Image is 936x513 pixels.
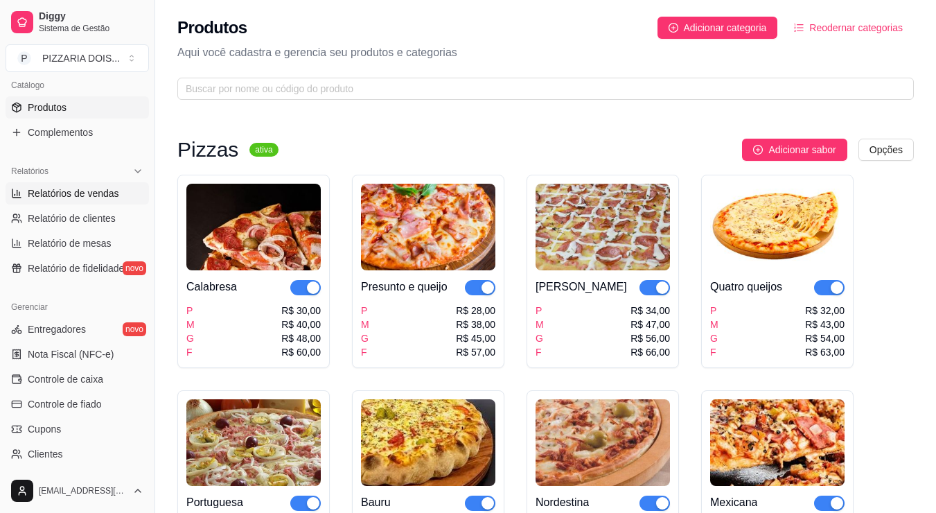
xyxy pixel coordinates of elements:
h3: Pizzas [177,141,238,158]
div: R$ 57,00 [456,345,495,359]
span: Relatório de clientes [28,211,116,225]
div: F [536,345,544,359]
input: Buscar por nome ou código do produto [186,81,894,96]
span: Reodernar categorias [809,20,903,35]
div: R$ 63,00 [805,345,845,359]
a: Cupons [6,418,149,440]
div: F [361,345,369,359]
a: Controle de caixa [6,368,149,390]
button: Opções [858,139,914,161]
div: G [710,331,718,345]
span: P [17,51,31,65]
img: product-image [361,399,495,486]
div: Mexicana [710,494,757,511]
img: product-image [536,399,670,486]
img: product-image [186,399,321,486]
div: R$ 48,00 [281,331,321,345]
span: Relatório de fidelidade [28,261,124,275]
a: Relatórios de vendas [6,182,149,205]
div: Nordestina [536,494,589,511]
img: product-image [536,184,670,270]
sup: ativa [249,143,278,157]
div: M [361,318,369,331]
div: R$ 34,00 [630,304,670,318]
div: R$ 40,00 [281,318,321,331]
a: Produtos [6,96,149,119]
p: Aqui você cadastra e gerencia seu produtos e categorias [177,44,914,61]
div: R$ 60,00 [281,345,321,359]
span: Opções [869,142,903,157]
div: [PERSON_NAME] [536,279,627,295]
span: [EMAIL_ADDRESS][DOMAIN_NAME] [39,485,127,496]
a: Complementos [6,121,149,144]
a: Relatório de mesas [6,232,149,254]
div: Bauru [361,494,391,511]
div: G [186,331,195,345]
div: R$ 32,00 [805,304,845,318]
div: F [186,345,195,359]
button: Reodernar categorias [783,17,914,39]
button: [EMAIL_ADDRESS][DOMAIN_NAME] [6,474,149,507]
a: DiggySistema de Gestão [6,6,149,39]
span: Adicionar categoria [684,20,767,35]
div: P [710,304,718,318]
div: Presunto e queijo [361,279,448,295]
span: Sistema de Gestão [39,23,143,34]
div: M [710,318,718,331]
div: P [361,304,369,318]
div: R$ 28,00 [456,304,495,318]
div: P [536,304,544,318]
a: Relatório de fidelidadenovo [6,257,149,279]
a: Estoque [6,468,149,490]
a: Entregadoresnovo [6,318,149,340]
div: Quatro queijos [710,279,782,295]
span: Controle de fiado [28,397,102,411]
span: Relatório de mesas [28,236,112,250]
div: R$ 54,00 [805,331,845,345]
a: Relatório de clientes [6,207,149,229]
div: Catálogo [6,74,149,96]
span: Clientes [28,447,63,461]
span: Complementos [28,125,93,139]
div: Gerenciar [6,296,149,318]
a: Controle de fiado [6,393,149,415]
div: R$ 56,00 [630,331,670,345]
span: Produtos [28,101,67,114]
div: R$ 30,00 [281,304,321,318]
span: plus-circle [669,23,678,33]
span: Controle de caixa [28,372,103,386]
img: product-image [710,184,845,270]
div: R$ 38,00 [456,318,495,331]
div: F [710,345,718,359]
div: M [536,318,544,331]
span: Cupons [28,422,61,436]
div: Calabresa [186,279,237,295]
img: product-image [710,399,845,486]
button: Adicionar sabor [742,139,847,161]
span: Relatórios [11,166,48,177]
span: Relatórios de vendas [28,186,119,200]
span: Diggy [39,10,143,23]
div: R$ 66,00 [630,345,670,359]
div: R$ 45,00 [456,331,495,345]
span: Entregadores [28,322,86,336]
div: PIZZARIA DOIS ... [42,51,120,65]
span: plus-circle [753,145,763,155]
div: R$ 43,00 [805,318,845,331]
div: Portuguesa [186,494,243,511]
a: Nota Fiscal (NFC-e) [6,343,149,365]
img: product-image [361,184,495,270]
span: Nota Fiscal (NFC-e) [28,347,114,361]
div: R$ 47,00 [630,318,670,331]
div: P [186,304,195,318]
h2: Produtos [177,17,247,39]
span: ordered-list [794,23,804,33]
button: Adicionar categoria [657,17,778,39]
span: Adicionar sabor [768,142,836,157]
img: product-image [186,184,321,270]
div: G [536,331,544,345]
a: Clientes [6,443,149,465]
div: G [361,331,369,345]
div: M [186,318,195,331]
button: Select a team [6,44,149,72]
